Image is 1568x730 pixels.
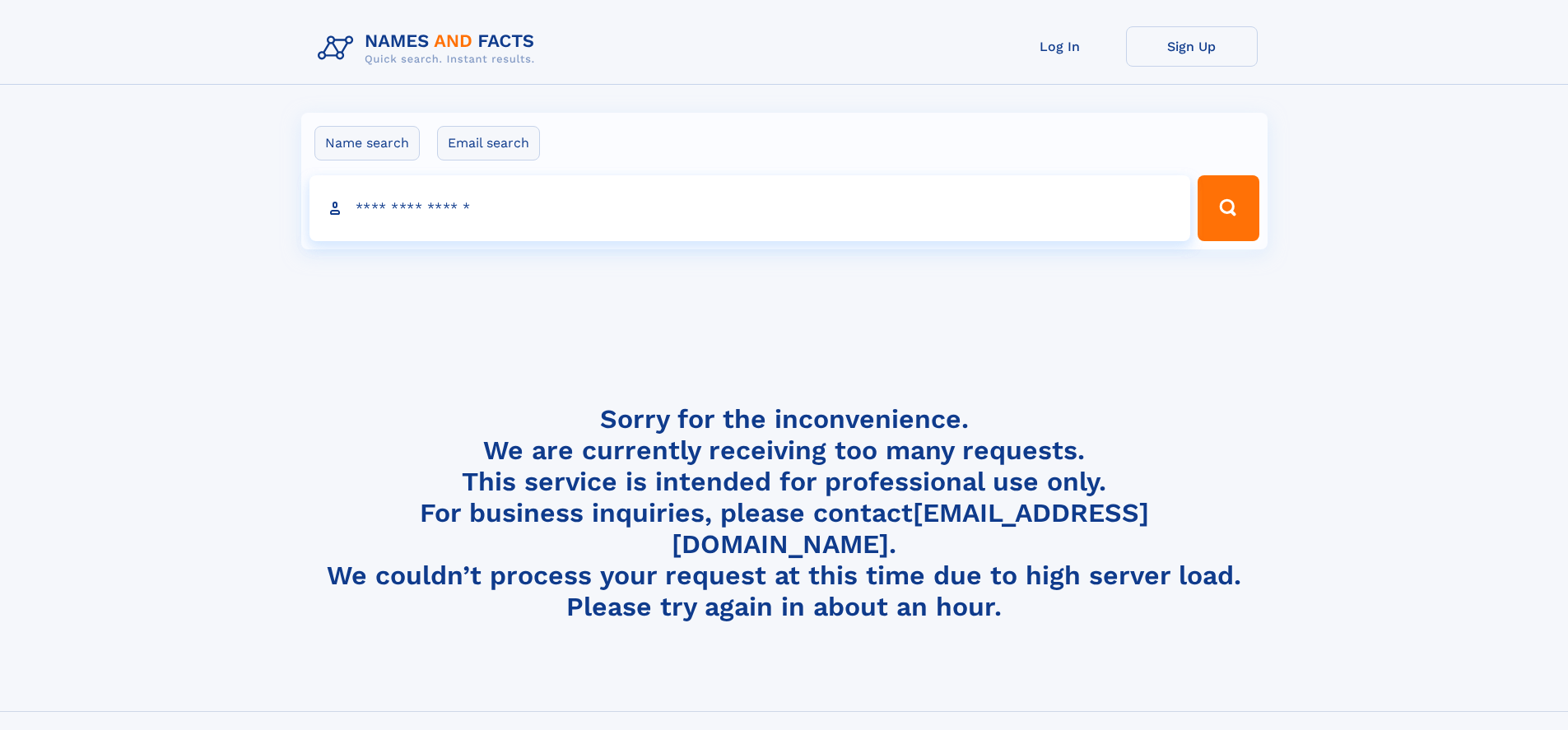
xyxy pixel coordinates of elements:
[437,126,540,160] label: Email search
[1198,175,1259,241] button: Search Button
[994,26,1126,67] a: Log In
[1126,26,1258,67] a: Sign Up
[309,175,1191,241] input: search input
[311,26,548,71] img: Logo Names and Facts
[314,126,420,160] label: Name search
[672,497,1149,560] a: [EMAIL_ADDRESS][DOMAIN_NAME]
[311,403,1258,623] h4: Sorry for the inconvenience. We are currently receiving too many requests. This service is intend...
